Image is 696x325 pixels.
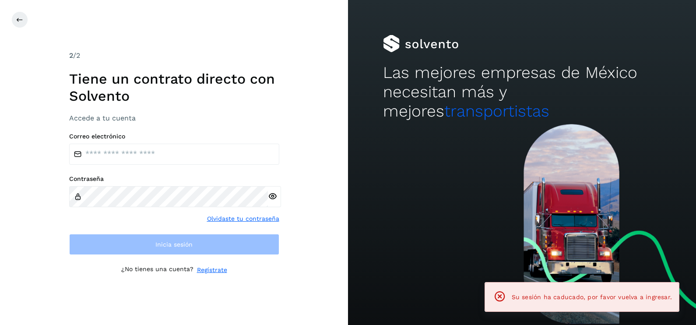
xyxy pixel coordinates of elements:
[69,114,279,122] h3: Accede a tu cuenta
[69,234,279,255] button: Inicia sesión
[121,265,193,275] p: ¿No tienes una cuenta?
[383,63,661,121] h2: Las mejores empresas de México necesitan más y mejores
[69,71,279,104] h1: Tiene un contrato directo con Solvento
[197,265,227,275] a: Regístrate
[69,51,73,60] span: 2
[207,214,279,223] a: Olvidaste tu contraseña
[69,133,279,140] label: Correo electrónico
[444,102,549,120] span: transportistas
[512,293,672,300] span: Su sesión ha caducado, por favor vuelva a ingresar.
[69,50,279,61] div: /2
[155,241,193,247] span: Inicia sesión
[69,175,279,183] label: Contraseña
